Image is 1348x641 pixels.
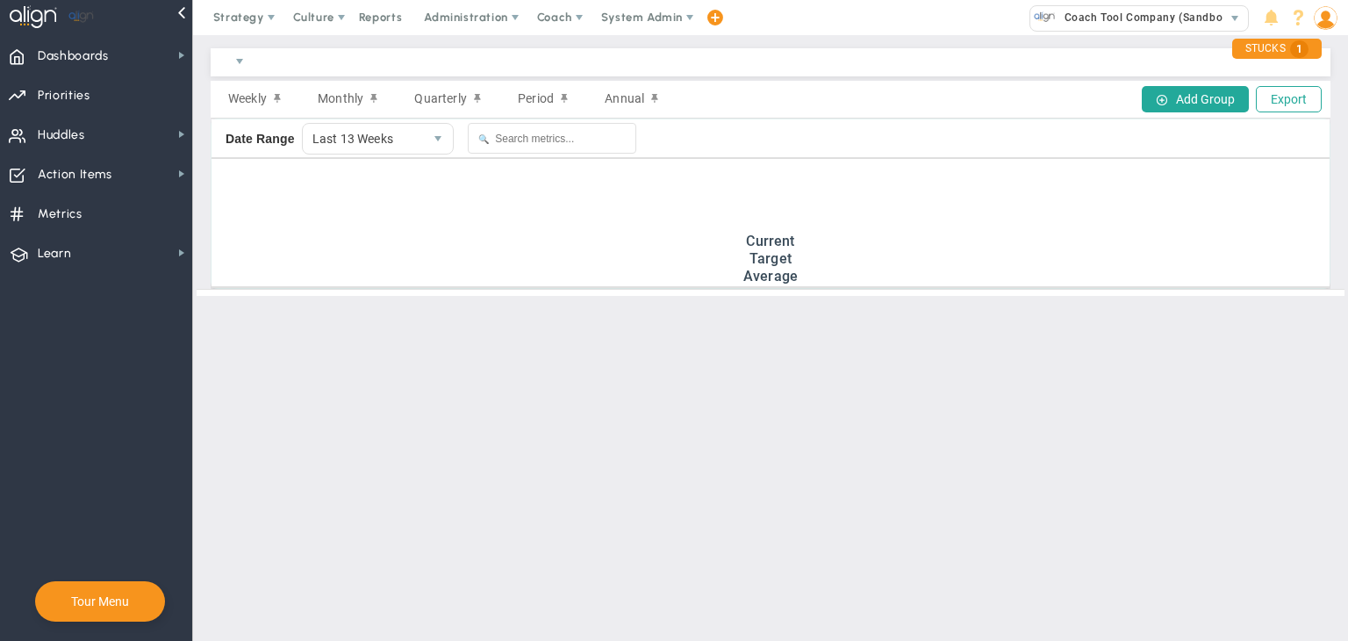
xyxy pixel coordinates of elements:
span: Strategy [213,11,264,24]
span: 🔍 [478,134,489,144]
input: Search metrics... [468,123,636,154]
img: 64089.Person.photo [1314,6,1337,30]
span: Huddles [38,117,85,154]
img: 33476.Company.photo [1034,6,1056,28]
button: Add Group [1142,86,1249,112]
span: Metrics [38,196,82,233]
span: Priorities [38,77,90,114]
span: Culture [293,11,334,24]
span: select [1223,6,1248,31]
span: Administration [424,11,507,24]
span: Annual [605,91,644,105]
span: Period [518,91,554,105]
span: System Admin [601,11,683,24]
span: select [225,47,255,76]
span: Learn [38,235,71,272]
div: STUCKS [1232,39,1322,59]
span: Dashboards [38,38,109,75]
button: Export [1256,86,1322,112]
span: Quarterly [414,91,466,105]
div: Target [226,250,1316,267]
label: Date Range [226,132,295,146]
span: Weekly [228,91,267,105]
div: Average [226,268,1316,284]
span: Coach Tool Company (Sandbox) [1056,6,1232,29]
span: Action Items [38,156,112,193]
span: select [423,124,453,154]
span: Monthly [318,91,363,105]
span: Last 13 Weeks [303,124,424,154]
span: Coach [537,11,572,24]
span: 1 [1290,40,1309,58]
div: Current [226,233,1316,249]
button: Tour Menu [66,594,134,609]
